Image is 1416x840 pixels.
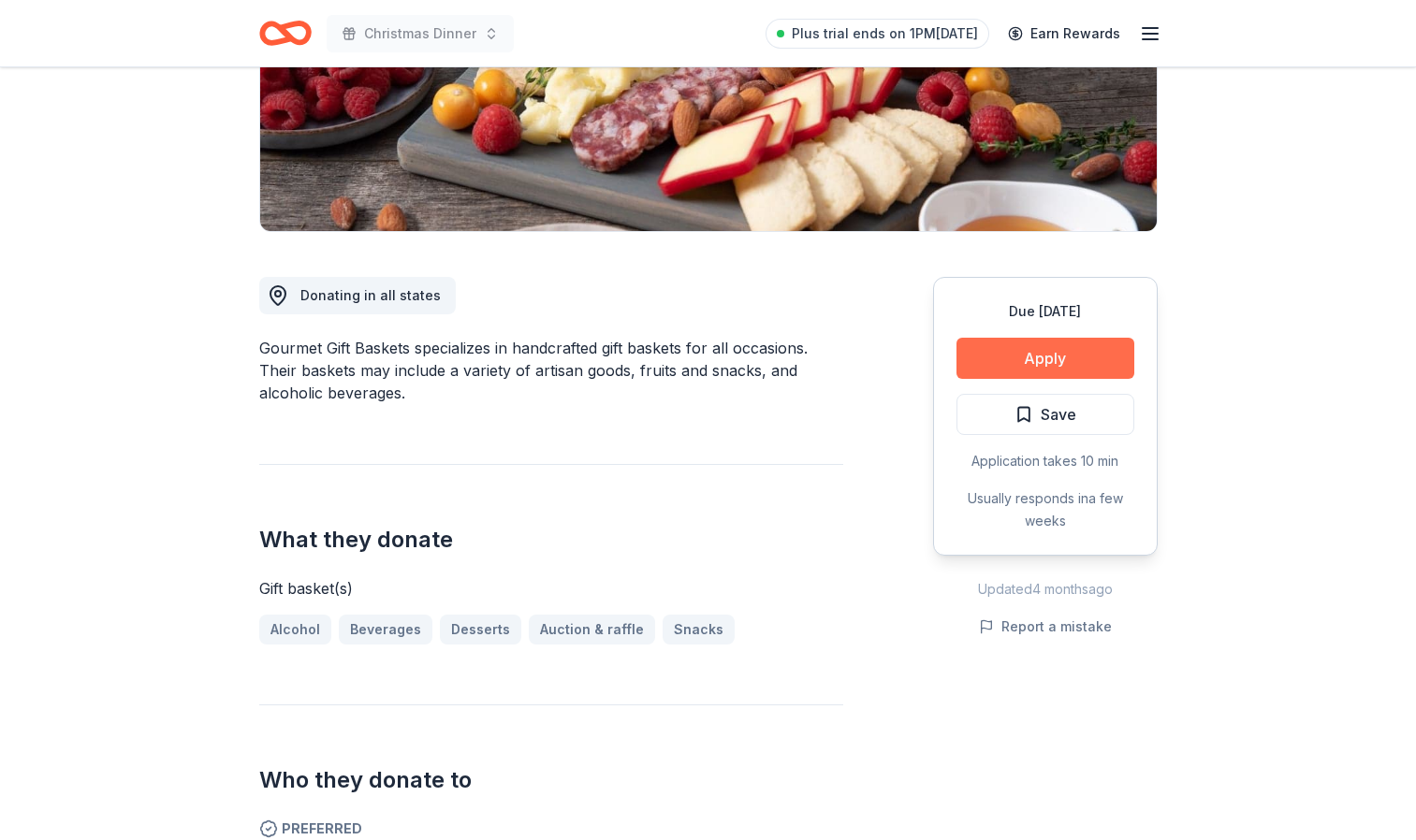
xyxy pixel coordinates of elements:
[300,287,441,303] span: Donating in all states
[440,615,521,644] a: Desserts
[956,300,1134,323] div: Due [DATE]
[663,615,735,644] a: Snacks
[933,578,1158,601] div: Updated 4 months ago
[339,615,432,644] a: Beverages
[259,525,843,555] h2: What they donate
[259,765,843,795] h2: Who they donate to
[259,337,843,404] div: Gourmet Gift Baskets specializes in handcrafted gift baskets for all occasions. Their baskets may...
[792,22,978,45] span: Plus trial ends on 1PM[DATE]
[956,338,1134,379] button: Apply
[1041,402,1076,427] span: Save
[956,394,1134,435] button: Save
[766,19,989,49] a: Plus trial ends on 1PM[DATE]
[364,22,476,45] span: Christmas Dinner
[327,15,514,52] button: Christmas Dinner
[259,818,843,840] span: Preferred
[529,615,655,644] a: Auction & raffle
[997,17,1131,51] a: Earn Rewards
[259,577,843,600] div: Gift basket(s)
[259,615,331,644] a: Alcohol
[956,450,1134,472] div: Application takes 10 min
[979,616,1112,638] button: Report a mistake
[956,487,1134,532] div: Usually responds in a few weeks
[259,11,312,55] a: Home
